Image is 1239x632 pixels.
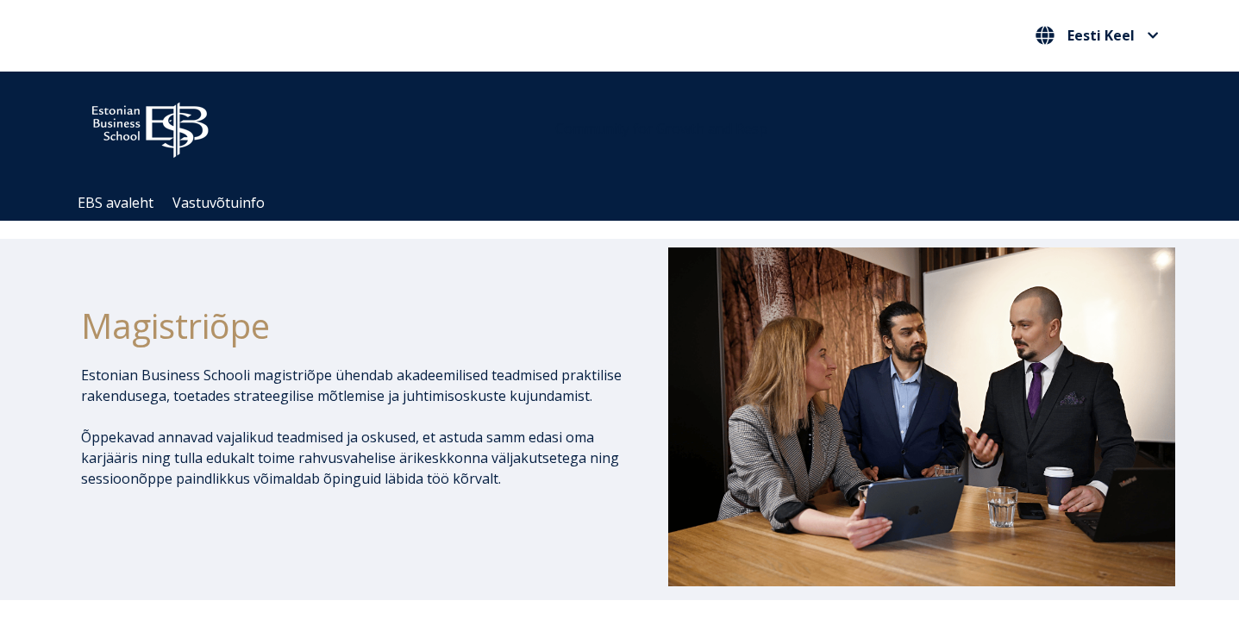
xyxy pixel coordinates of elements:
div: Navigation Menu [68,185,1189,221]
span: Community for Growth and Resp [555,119,767,138]
p: Õppekavad annavad vajalikud teadmised ja oskused, et astuda samm edasi oma karjääris ning tulla e... [81,427,623,489]
a: Vastuvõtuinfo [172,193,265,212]
span: Eesti Keel [1067,28,1135,42]
a: EBS avaleht [78,193,153,212]
img: ebs_logo2016_white [77,89,223,163]
button: Eesti Keel [1031,22,1163,49]
img: DSC_1073 [668,247,1175,585]
p: Estonian Business Schooli magistriõpe ühendab akadeemilised teadmised praktilise rakendusega, toe... [81,365,623,406]
h1: Magistriõpe [81,304,623,347]
nav: Vali oma keel [1031,22,1163,50]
